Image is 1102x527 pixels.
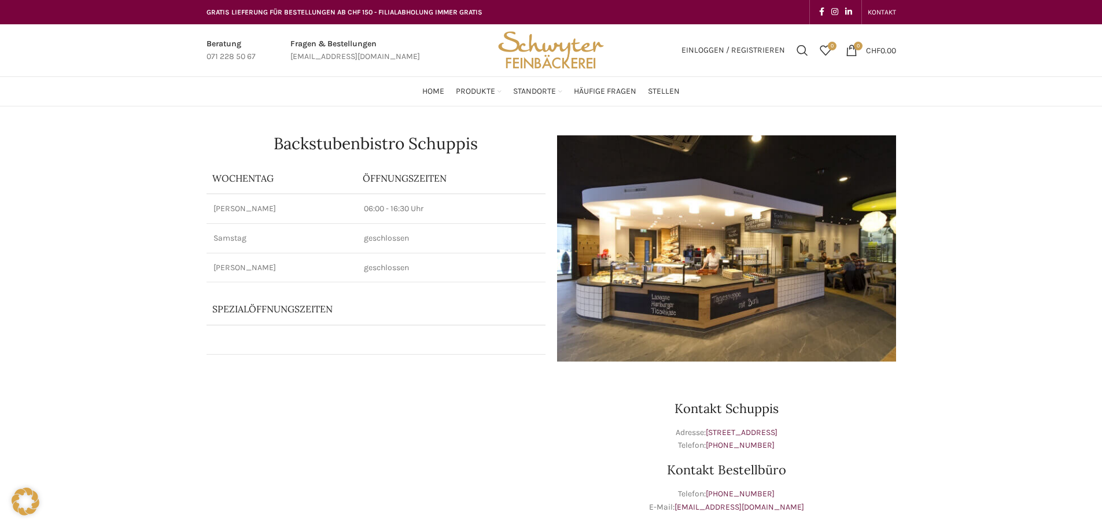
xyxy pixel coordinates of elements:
p: geschlossen [364,233,539,244]
a: 0 [814,39,837,62]
p: geschlossen [364,262,539,274]
a: [PHONE_NUMBER] [706,440,775,450]
p: [PERSON_NAME] [213,262,350,274]
div: Secondary navigation [862,1,902,24]
a: [PHONE_NUMBER] [706,489,775,499]
span: GRATIS LIEFERUNG FÜR BESTELLUNGEN AB CHF 150 - FILIALABHOLUNG IMMER GRATIS [207,8,482,16]
a: Suchen [791,39,814,62]
span: Stellen [648,86,680,97]
bdi: 0.00 [866,45,896,55]
p: 06:00 - 16:30 Uhr [364,203,539,215]
div: Main navigation [201,80,902,103]
span: 0 [828,42,836,50]
p: Samstag [213,233,350,244]
a: Site logo [494,45,607,54]
p: Telefon: E-Mail: [557,488,896,514]
span: Häufige Fragen [574,86,636,97]
a: [EMAIL_ADDRESS][DOMAIN_NAME] [675,502,804,512]
span: KONTAKT [868,8,896,16]
h1: Backstubenbistro Schuppis [207,135,546,152]
a: Stellen [648,80,680,103]
div: Meine Wunschliste [814,39,837,62]
p: Spezialöffnungszeiten [212,303,484,315]
a: Infobox link [290,38,420,64]
a: Häufige Fragen [574,80,636,103]
a: Standorte [513,80,562,103]
h3: Kontakt Bestellbüro [557,463,896,476]
a: Einloggen / Registrieren [676,39,791,62]
span: Home [422,86,444,97]
span: Standorte [513,86,556,97]
a: Linkedin social link [842,4,856,20]
a: Facebook social link [816,4,828,20]
span: CHF [866,45,880,55]
h3: Kontakt Schuppis [557,402,896,415]
p: ÖFFNUNGSZEITEN [363,172,540,185]
a: Home [422,80,444,103]
a: [STREET_ADDRESS] [706,428,777,437]
a: Produkte [456,80,502,103]
p: Wochentag [212,172,351,185]
span: Produkte [456,86,495,97]
img: Bäckerei Schwyter [494,24,607,76]
span: 0 [854,42,863,50]
a: Infobox link [207,38,256,64]
a: Instagram social link [828,4,842,20]
p: Adresse: Telefon: [557,426,896,452]
a: KONTAKT [868,1,896,24]
a: 0 CHF0.00 [840,39,902,62]
p: [PERSON_NAME] [213,203,350,215]
span: Einloggen / Registrieren [681,46,785,54]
